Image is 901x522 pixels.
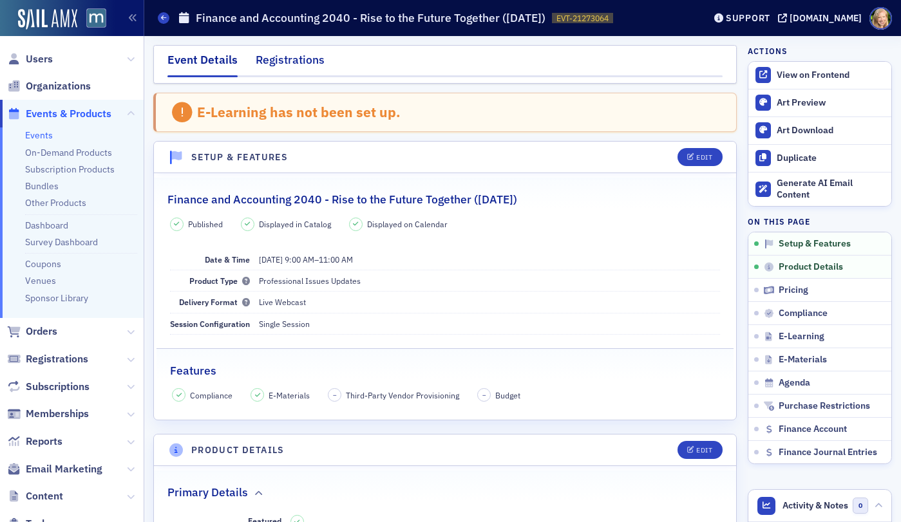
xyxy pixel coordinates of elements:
span: Setup & Features [779,238,851,250]
span: 0 [853,498,869,514]
h2: Primary Details [167,484,248,501]
span: Compliance [779,308,828,319]
div: Art Preview [777,97,885,109]
span: Purchase Restrictions [779,400,870,412]
span: Delivery Format [179,297,250,307]
a: Art Download [748,117,891,144]
h4: Product Details [191,443,285,457]
a: Memberships [7,407,89,421]
span: Compliance [190,389,232,401]
a: View Homepage [77,8,106,30]
span: Users [26,52,53,66]
a: Dashboard [25,219,68,231]
span: Product Type [189,275,250,286]
button: Edit [678,441,722,459]
h2: Features [170,362,216,379]
a: Subscription Products [25,163,115,175]
span: E-Learning [779,331,824,342]
span: Agenda [779,377,810,389]
div: Edit [696,154,712,161]
button: Generate AI Email Content [748,172,891,207]
div: E-Learning has not been set up. [197,104,401,120]
span: Activity & Notes [782,499,848,512]
span: Organizations [26,79,91,93]
a: Events [25,129,53,141]
span: Email Marketing [26,462,102,476]
a: On-Demand Products [25,147,112,158]
div: Registrations [256,51,325,75]
div: Duplicate [777,153,885,164]
h1: Finance and Accounting 2040 - Rise to the Future Together ([DATE]) [196,10,545,26]
a: Subscriptions [7,380,90,394]
div: Event Details [167,51,238,77]
span: Finance Journal Entries [779,447,877,458]
a: Sponsor Library [25,292,88,304]
a: Registrations [7,352,88,366]
span: Budget [495,389,520,401]
span: Subscriptions [26,380,90,394]
span: Product Details [779,261,843,273]
span: Third-Party Vendor Provisioning [346,389,459,401]
h4: Setup & Features [191,151,288,164]
span: Finance Account [779,424,847,435]
span: E-Materials [779,354,827,366]
a: Art Preview [748,89,891,117]
a: Venues [25,275,56,286]
div: View on Frontend [777,70,885,81]
a: Orders [7,324,57,339]
h4: Actions [748,45,788,57]
span: Published [188,218,223,230]
div: Generate AI Email Content [777,178,885,200]
h4: On this page [748,216,892,227]
button: Duplicate [748,144,891,172]
time: 9:00 AM [285,254,314,265]
img: SailAMX [86,8,106,28]
span: Memberships [26,407,89,421]
a: Survey Dashboard [25,236,98,248]
a: Bundles [25,180,59,192]
a: Content [7,489,63,503]
span: – [482,391,486,400]
span: Session Configuration [170,319,250,329]
a: Events & Products [7,107,111,121]
button: Edit [678,148,722,166]
span: – [259,254,353,265]
a: Users [7,52,53,66]
div: Edit [696,447,712,454]
time: 11:00 AM [319,254,353,265]
a: View on Frontend [748,62,891,89]
span: Single Session [259,319,310,329]
div: Art Download [777,125,885,136]
span: Date & Time [205,254,250,265]
a: Other Products [25,197,86,209]
div: [DOMAIN_NAME] [790,12,862,24]
span: Live Webcast [259,297,306,307]
span: Displayed in Catalog [259,218,331,230]
span: EVT-21273064 [556,13,609,24]
span: Displayed on Calendar [367,218,448,230]
button: [DOMAIN_NAME] [778,14,866,23]
span: Events & Products [26,107,111,121]
span: Profile [869,7,892,30]
h2: Finance and Accounting 2040 - Rise to the Future Together ([DATE]) [167,191,517,208]
span: Orders [26,324,57,339]
span: Pricing [779,284,808,296]
a: Reports [7,434,62,449]
span: Registrations [26,352,88,366]
span: Professional Issues Updates [259,275,361,286]
span: – [333,391,337,400]
span: E-Materials [269,389,310,401]
span: [DATE] [259,254,283,265]
a: Coupons [25,258,61,270]
span: Reports [26,434,62,449]
img: SailAMX [18,9,77,30]
a: Organizations [7,79,91,93]
a: Email Marketing [7,462,102,476]
span: Content [26,489,63,503]
div: Support [726,12,770,24]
